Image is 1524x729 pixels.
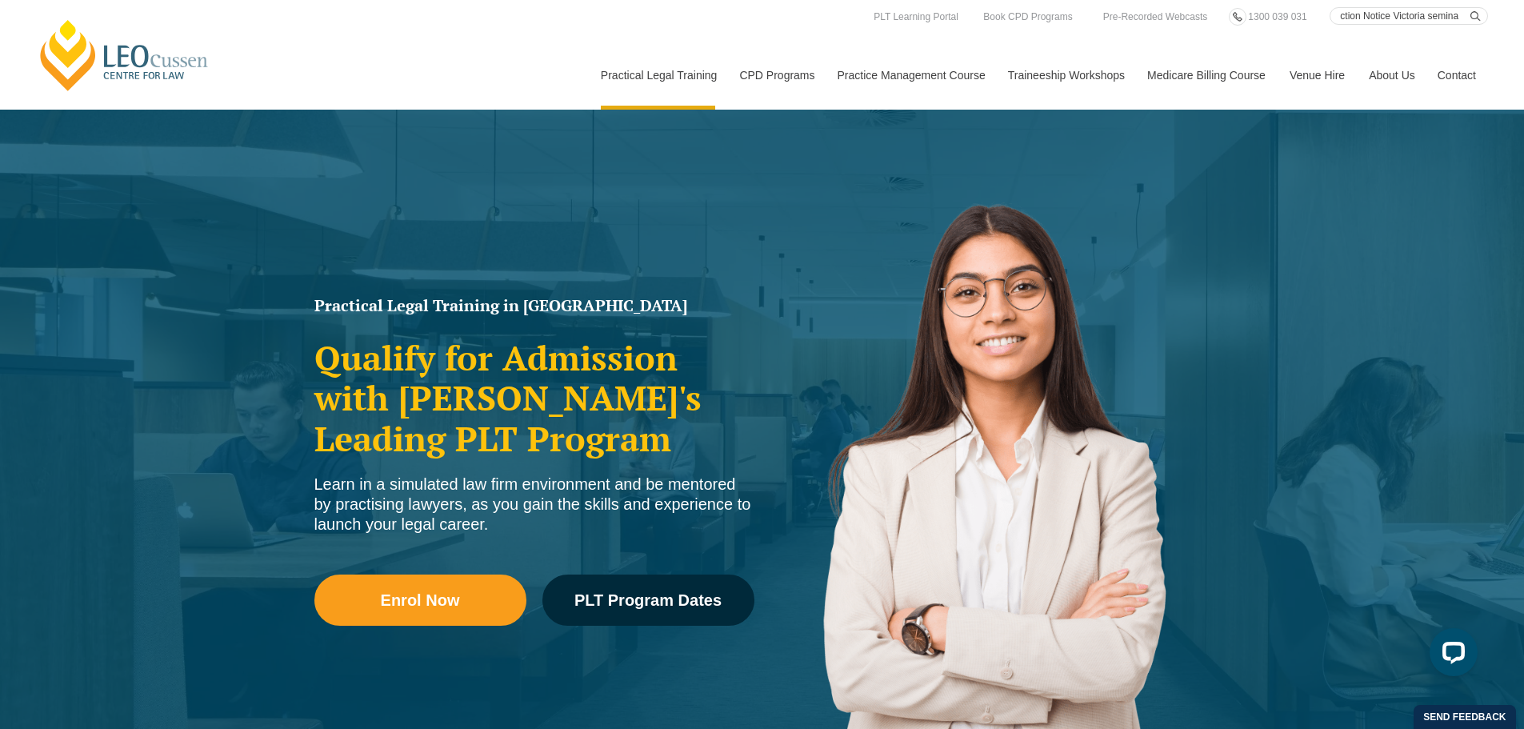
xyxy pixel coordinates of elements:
a: CPD Programs [727,41,825,110]
a: PLT Learning Portal [870,8,962,26]
span: Enrol Now [381,592,460,608]
a: [PERSON_NAME] Centre for Law [36,18,213,93]
a: Traineeship Workshops [996,41,1135,110]
a: Practice Management Course [826,41,996,110]
a: Enrol Now [314,575,526,626]
a: 1300 039 031 [1244,8,1310,26]
a: Medicare Billing Course [1135,41,1278,110]
span: 1300 039 031 [1248,11,1306,22]
a: Pre-Recorded Webcasts [1099,8,1212,26]
a: PLT Program Dates [542,575,754,626]
a: About Us [1357,41,1426,110]
div: Learn in a simulated law firm environment and be mentored by practising lawyers, as you gain the ... [314,475,754,535]
a: Practical Legal Training [589,41,728,110]
iframe: LiveChat chat widget [1417,622,1484,689]
h2: Qualify for Admission with [PERSON_NAME]'s Leading PLT Program [314,338,754,459]
a: Venue Hire [1278,41,1357,110]
h1: Practical Legal Training in [GEOGRAPHIC_DATA] [314,298,754,314]
span: PLT Program Dates [574,592,722,608]
a: Book CPD Programs [979,8,1076,26]
a: Contact [1426,41,1488,110]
